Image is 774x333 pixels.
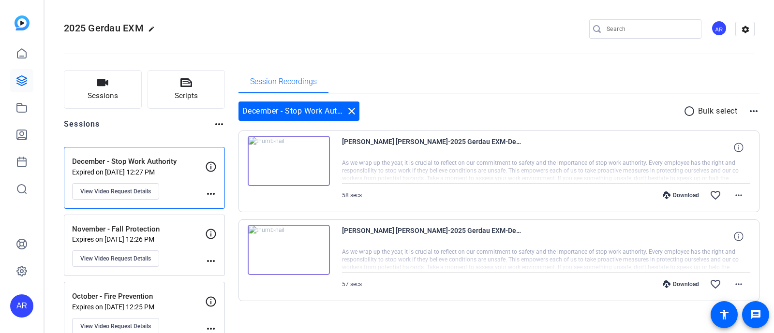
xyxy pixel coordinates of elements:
p: November - Fall Protection [72,224,205,235]
mat-icon: settings [736,22,755,37]
span: Sessions [88,90,118,101]
span: [PERSON_NAME] [PERSON_NAME]-2025 Gerdau EXM-December - Stop Work Authority-1740604295353-webcam [342,136,521,159]
img: thumb-nail [248,136,330,186]
div: Download [658,191,704,199]
span: 58 secs [342,192,362,199]
button: Sessions [64,70,142,109]
span: View Video Request Details [80,188,151,195]
mat-icon: more_horiz [205,255,217,267]
p: October - Fire Prevention [72,291,205,302]
div: Download [658,280,704,288]
mat-icon: accessibility [718,309,730,320]
span: [PERSON_NAME] [PERSON_NAME]-2025 Gerdau EXM-December - Stop Work Authority-1740603805966-webcam [342,225,521,248]
mat-icon: close [346,105,357,117]
mat-icon: message [750,309,761,320]
mat-icon: more_horiz [733,278,744,290]
p: Bulk select [698,105,738,117]
h2: Sessions [64,118,100,137]
span: View Video Request Details [80,322,151,330]
p: Expires on [DATE] 12:26 PM [72,235,205,243]
p: Expires on [DATE] 12:25 PM [72,303,205,311]
mat-icon: favorite_border [710,189,721,201]
div: December - Stop Work Authority [238,101,359,121]
div: AR [10,294,33,318]
mat-icon: more_horiz [748,105,759,117]
img: blue-gradient.svg [15,15,30,30]
input: Search [607,23,694,35]
button: View Video Request Details [72,250,159,267]
button: Scripts [148,70,225,109]
mat-icon: more_horiz [213,118,225,130]
mat-icon: edit [148,26,160,37]
p: Expired on [DATE] 12:27 PM [72,168,205,176]
mat-icon: more_horiz [733,189,744,201]
span: View Video Request Details [80,255,151,262]
ngx-avatar: AJ Ruperto [711,20,728,37]
span: 57 secs [342,281,362,288]
mat-icon: favorite_border [710,278,721,290]
button: View Video Request Details [72,183,159,200]
mat-icon: more_horiz [205,188,217,200]
mat-icon: radio_button_unchecked [684,105,698,117]
p: December - Stop Work Authority [72,156,205,167]
span: Session Recordings [250,78,317,86]
img: thumb-nail [248,225,330,275]
div: AR [711,20,727,36]
span: 2025 Gerdau EXM [64,22,143,34]
span: Scripts [175,90,198,101]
